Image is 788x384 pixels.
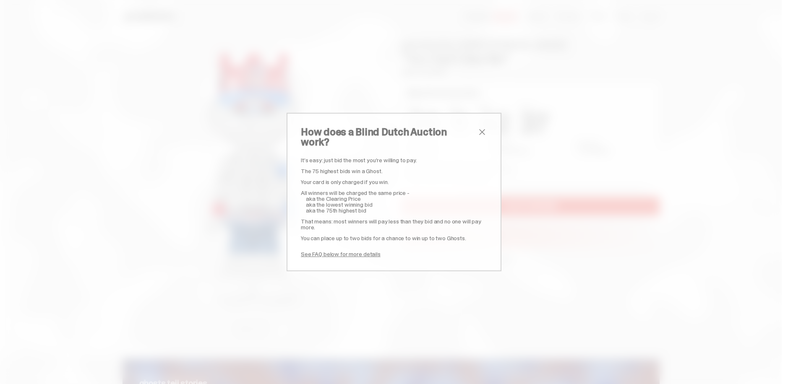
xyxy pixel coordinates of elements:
span: aka the 75th highest bid [306,207,366,214]
button: close [477,127,487,137]
a: See FAQ below for more details [301,250,381,258]
p: You can place up to two bids for a chance to win up to two Ghosts. [301,235,487,241]
p: The 75 highest bids win a Ghost. [301,168,487,174]
h2: How does a Blind Dutch Auction work? [301,127,477,147]
p: That means: most winners will pay less than they bid and no one will pay more. [301,218,487,230]
p: It’s easy: just bid the most you’re willing to pay. [301,157,487,163]
span: aka the Clearing Price [306,195,361,202]
span: aka the lowest winning bid [306,201,372,208]
p: Your card is only charged if you win. [301,179,487,185]
p: All winners will be charged the same price - [301,190,487,196]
